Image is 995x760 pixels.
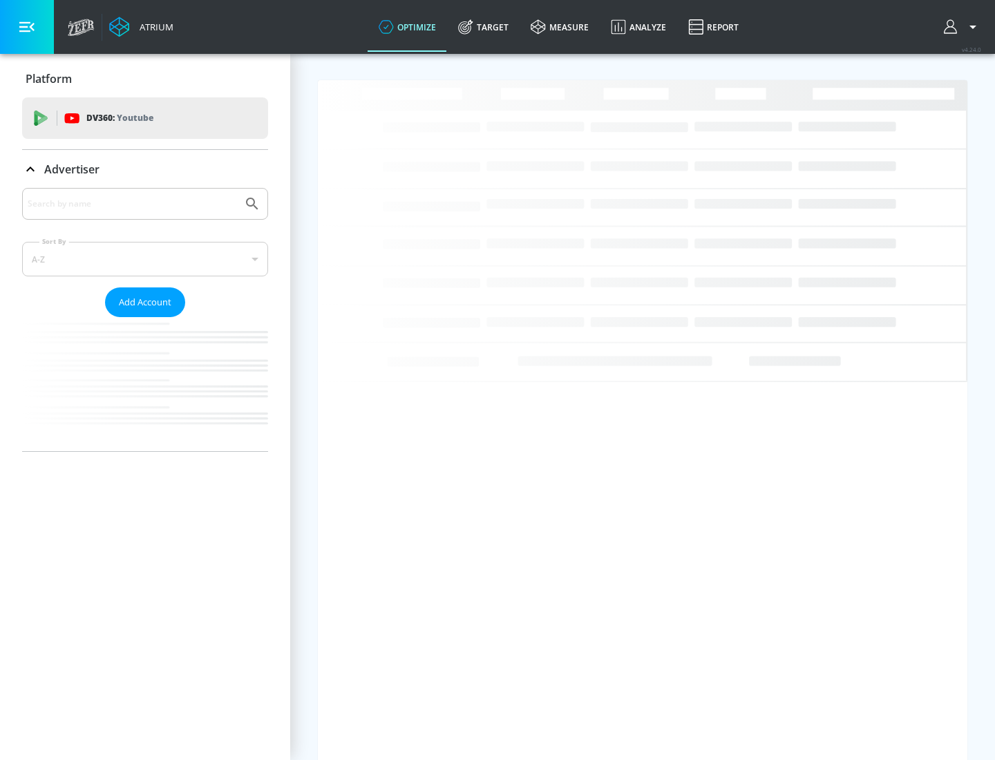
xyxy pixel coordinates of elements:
input: Search by name [28,195,237,213]
div: Platform [22,59,268,98]
label: Sort By [39,237,69,246]
button: Add Account [105,287,185,317]
a: Atrium [109,17,173,37]
a: Target [447,2,520,52]
a: measure [520,2,600,52]
nav: list of Advertiser [22,317,268,451]
p: Youtube [117,111,153,125]
span: v 4.24.0 [962,46,981,53]
div: Atrium [134,21,173,33]
a: optimize [368,2,447,52]
div: Advertiser [22,150,268,189]
p: DV360: [86,111,153,126]
a: Analyze [600,2,677,52]
p: Advertiser [44,162,99,177]
a: Report [677,2,750,52]
p: Platform [26,71,72,86]
div: DV360: Youtube [22,97,268,139]
div: Advertiser [22,188,268,451]
span: Add Account [119,294,171,310]
div: A-Z [22,242,268,276]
